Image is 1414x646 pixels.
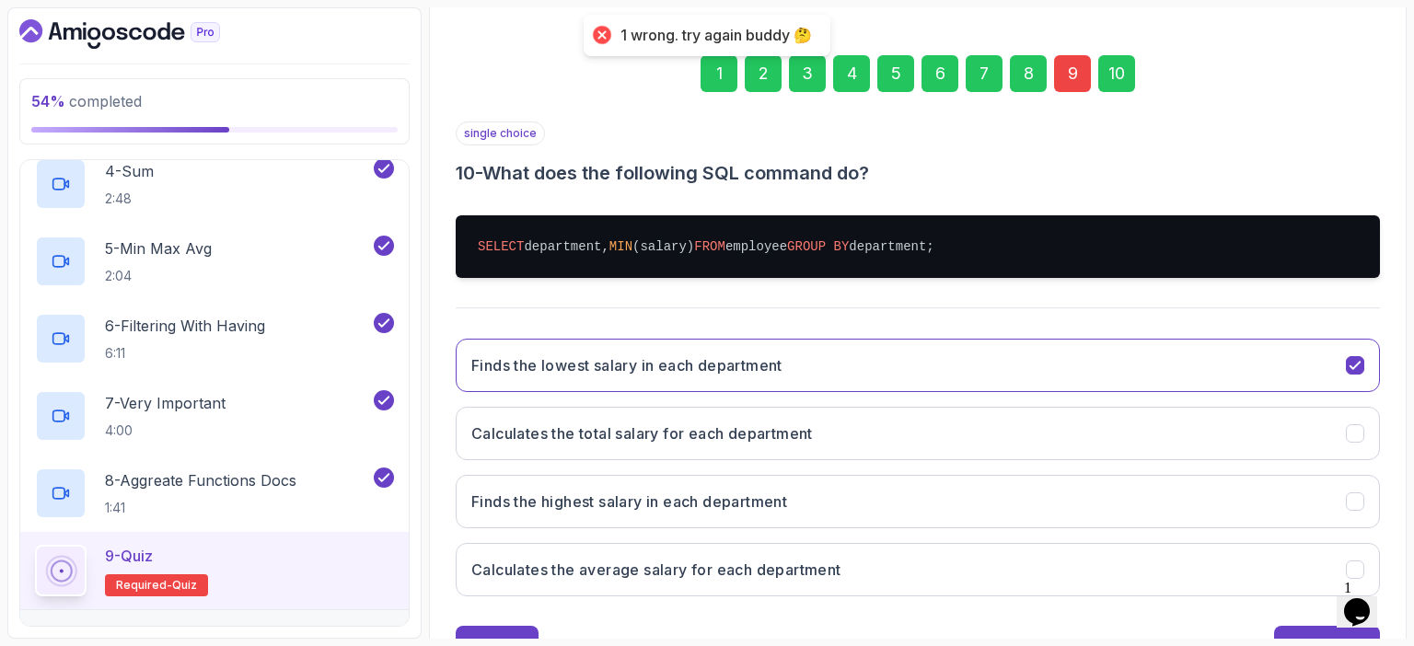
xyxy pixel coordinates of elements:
div: 7 [966,55,1003,92]
p: 4:00 [105,421,226,440]
div: 5 [877,55,914,92]
span: BY [834,239,850,254]
p: 6:11 [105,344,265,363]
p: 2:48 [105,190,154,208]
button: Finds the highest salary in each department [456,475,1380,528]
div: 2 [745,55,782,92]
span: quiz [172,578,197,593]
span: completed [31,92,142,110]
button: 7-Very Important4:00 [35,390,394,442]
div: 3 [789,55,826,92]
p: 6 - Filtering With Having [105,315,265,337]
div: 4 [833,55,870,92]
button: 4-Sum2:48 [35,158,394,210]
div: 1 wrong. try again buddy 🤔 [620,26,812,45]
div: 9 [1054,55,1091,92]
iframe: chat widget [1337,572,1396,628]
span: Required- [116,578,172,593]
h3: Finds the lowest salary in each department [471,354,782,376]
button: 5-Min Max Avg2:04 [35,236,394,287]
h3: Finds the highest salary in each department [471,490,787,513]
span: SELECT [478,239,524,254]
div: 10 [1098,55,1135,92]
h3: Calculates the average salary for each department [471,559,841,581]
button: Calculates the total salary for each department [456,407,1380,460]
button: Finds the lowest salary in each department [456,339,1380,392]
div: 6 [921,55,958,92]
span: FROM [694,239,725,254]
p: single choice [456,121,545,145]
div: 8 [1010,55,1047,92]
a: Dashboard [19,19,262,49]
div: 1 [701,55,737,92]
p: 5 - Min Max Avg [105,237,212,260]
button: 9-QuizRequired-quiz [35,545,394,596]
button: 8-Aggreate Functions Docs1:41 [35,467,394,519]
button: Calculates the average salary for each department [456,543,1380,596]
p: 4 - Sum [105,160,154,182]
p: 2:04 [105,267,212,285]
p: 1:41 [105,499,296,517]
h3: Calculates the total salary for each department [471,422,813,444]
p: 8 - Aggreate Functions Docs [105,469,296,491]
pre: department, (salary) employee department; [456,215,1380,278]
button: 6-Filtering With Having6:11 [35,313,394,364]
h3: 10 - What does the following SQL command do? [456,160,1380,186]
span: 54 % [31,92,65,110]
span: GROUP [787,239,826,254]
p: 7 - Very Important [105,392,226,414]
p: 9 - Quiz [105,545,153,567]
span: MIN [609,239,632,254]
